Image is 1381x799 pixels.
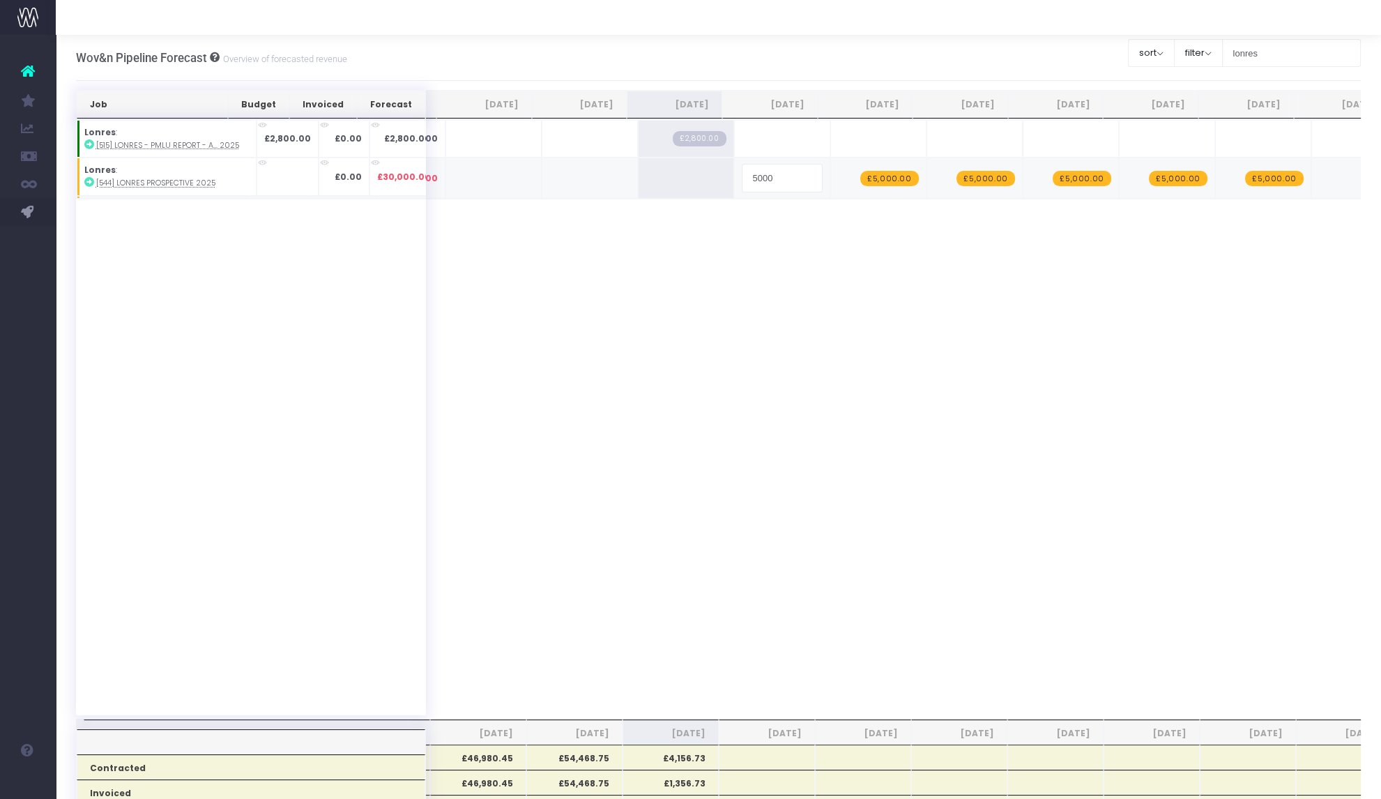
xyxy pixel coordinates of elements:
[357,91,425,119] th: Forecast
[526,745,623,770] th: £54,468.75
[84,164,116,176] strong: Lonres
[1198,91,1294,119] th: Apr 26: activate to sort column ascending
[532,91,627,119] th: Sep 25: activate to sort column ascending
[377,171,431,183] span: £30,000.00
[77,120,257,158] td: :
[526,770,623,795] th: £54,468.75
[913,91,1008,119] th: Jan 26: activate to sort column ascending
[264,132,311,144] strong: £2,800.00
[623,770,719,795] th: £1,356.73
[732,727,802,740] span: [DATE]
[1222,39,1361,67] input: Search...
[828,727,898,740] span: [DATE]
[818,91,913,119] th: Dec 25: activate to sort column ascending
[722,91,818,119] th: Nov 25: activate to sort column ascending
[84,126,116,138] strong: Lonres
[436,91,532,119] th: Aug 25: activate to sort column ascending
[443,727,513,740] span: [DATE]
[1149,171,1207,186] span: wayahead Revenue Forecast Item
[1174,39,1223,67] button: filter
[636,727,705,740] span: [DATE]
[289,91,357,119] th: Invoiced
[1021,727,1090,740] span: [DATE]
[1128,39,1175,67] button: sort
[228,91,289,119] th: Budget
[1053,171,1111,186] span: wayahead Revenue Forecast Item
[220,51,347,65] small: Overview of forecasted revenue
[956,171,1014,186] span: wayahead Revenue Forecast Item
[430,745,526,770] th: £46,980.45
[1309,727,1379,740] span: [DATE]
[1117,727,1187,740] span: [DATE]
[77,158,257,195] td: :
[924,727,994,740] span: [DATE]
[335,132,362,144] strong: £0.00
[17,771,38,792] img: images/default_profile_image.png
[627,91,722,119] th: Oct 25: activate to sort column ascending
[1213,727,1283,740] span: [DATE]
[96,178,215,188] abbr: [544] Lonres prospective 2025
[77,91,228,119] th: Job: activate to sort column ascending
[860,171,918,186] span: wayahead Revenue Forecast Item
[384,132,431,145] span: £2,800.00
[673,131,726,146] span: Streamtime Draft Invoice: 695 – [515] Lonres - PMLU Report - Autumn 2025
[1008,91,1104,119] th: Feb 26: activate to sort column ascending
[77,754,425,779] th: Contracted
[430,770,526,795] th: £46,980.45
[623,745,719,770] th: £4,156.73
[76,51,207,65] span: Wov&n Pipeline Forecast
[96,140,239,151] abbr: [515] Lonres - PMLU Report - Autumn 2025
[335,171,362,183] strong: £0.00
[1103,91,1198,119] th: Mar 26: activate to sort column ascending
[1245,171,1303,186] span: wayahead Revenue Forecast Item
[540,727,609,740] span: [DATE]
